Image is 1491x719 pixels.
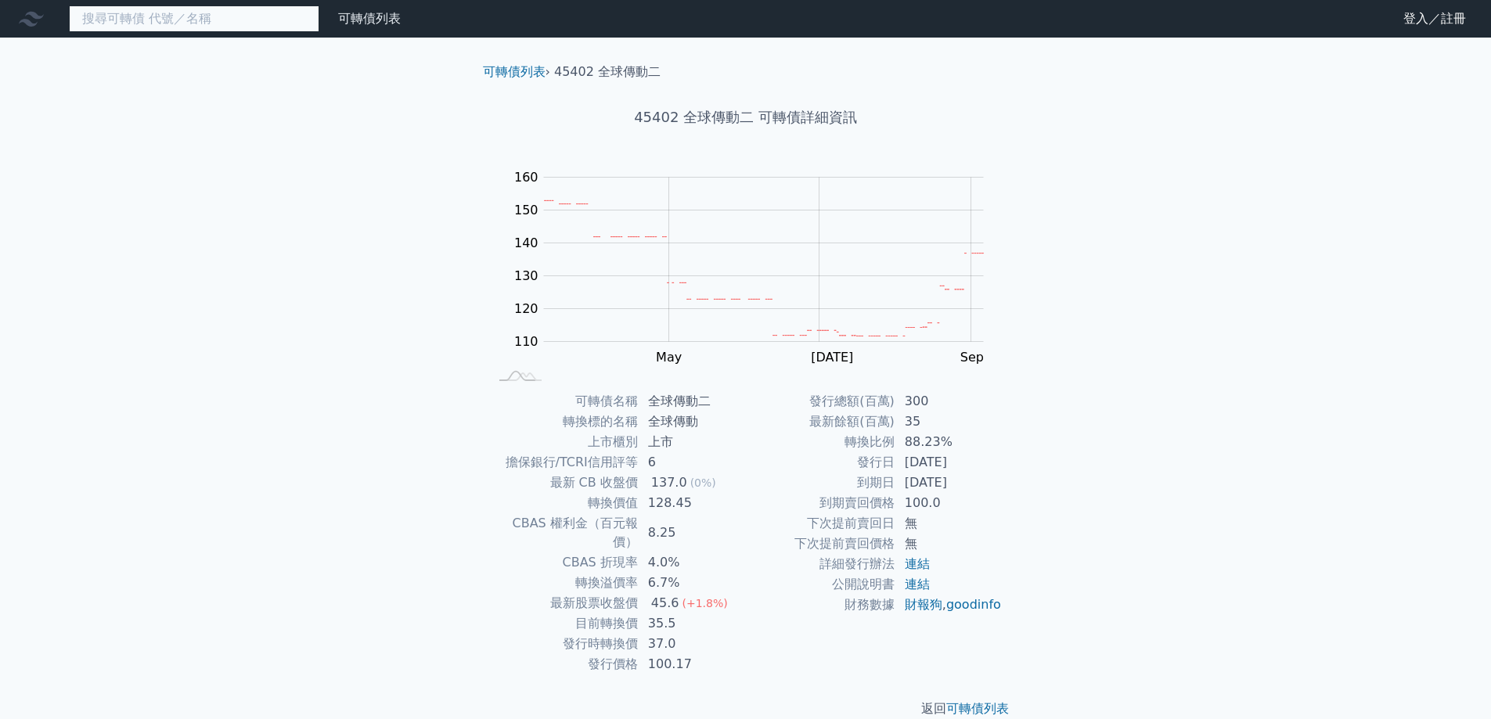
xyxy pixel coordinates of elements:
[895,493,1003,513] td: 100.0
[544,200,983,336] g: Series
[639,493,746,513] td: 128.45
[895,534,1003,554] td: 無
[489,634,639,654] td: 發行時轉換價
[489,391,639,412] td: 可轉債名稱
[895,432,1003,452] td: 88.23%
[489,473,639,493] td: 最新 CB 收盤價
[895,452,1003,473] td: [DATE]
[489,493,639,513] td: 轉換價值
[895,595,1003,615] td: ,
[483,63,550,81] li: ›
[514,170,538,185] tspan: 160
[648,473,690,492] div: 137.0
[746,513,895,534] td: 下次提前賣回日
[489,452,639,473] td: 擔保銀行/TCRI信用評等
[489,573,639,593] td: 轉換溢價率
[489,613,639,634] td: 目前轉換價
[514,235,538,250] tspan: 140
[639,391,746,412] td: 全球傳動二
[639,513,746,552] td: 8.25
[639,432,746,452] td: 上市
[1391,6,1478,31] a: 登入／註冊
[895,513,1003,534] td: 無
[639,654,746,674] td: 100.17
[960,350,984,365] tspan: Sep
[1413,644,1491,719] div: 聊天小工具
[514,203,538,217] tspan: 150
[746,595,895,615] td: 財務數據
[489,432,639,452] td: 上市櫃別
[489,513,639,552] td: CBAS 權利金（百元報價）
[639,613,746,634] td: 35.5
[905,556,930,571] a: 連結
[746,554,895,574] td: 詳細發行辦法
[895,412,1003,432] td: 35
[1413,644,1491,719] iframe: Chat Widget
[746,391,895,412] td: 發行總額(百萬)
[483,64,546,79] a: 可轉債列表
[746,412,895,432] td: 最新餘額(百萬)
[746,534,895,554] td: 下次提前賣回價格
[895,473,1003,493] td: [DATE]
[811,350,853,365] tspan: [DATE]
[554,63,661,81] li: 45402 全球傳動二
[470,106,1021,128] h1: 45402 全球傳動二 可轉債詳細資訊
[946,597,1001,612] a: goodinfo
[746,574,895,595] td: 公開說明書
[895,391,1003,412] td: 300
[656,350,682,365] tspan: May
[639,573,746,593] td: 6.7%
[514,334,538,349] tspan: 110
[338,11,401,26] a: 可轉債列表
[489,593,639,613] td: 最新股票收盤價
[639,412,746,432] td: 全球傳動
[489,654,639,674] td: 發行價格
[489,552,639,573] td: CBAS 折現率
[514,301,538,316] tspan: 120
[682,597,727,609] span: (+1.8%)
[506,170,1007,365] g: Chart
[639,634,746,654] td: 37.0
[746,452,895,473] td: 發行日
[514,268,538,283] tspan: 130
[639,452,746,473] td: 6
[905,597,942,612] a: 財報狗
[639,552,746,573] td: 4.0%
[69,5,319,32] input: 搜尋可轉債 代號／名稱
[648,594,682,613] div: 45.6
[746,432,895,452] td: 轉換比例
[690,476,716,489] span: (0%)
[746,493,895,513] td: 到期賣回價格
[746,473,895,493] td: 到期日
[470,699,1021,718] p: 返回
[489,412,639,432] td: 轉換標的名稱
[946,701,1009,716] a: 可轉債列表
[905,577,930,591] a: 連結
